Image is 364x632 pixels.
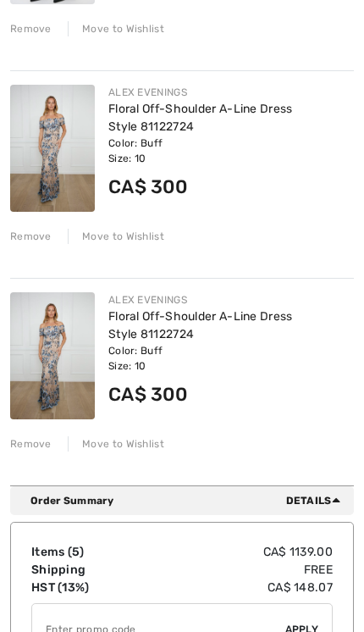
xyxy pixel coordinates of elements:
[31,579,134,596] td: HST (13%)
[10,436,52,452] div: Remove
[108,343,354,374] div: Color: Buff Size: 10
[108,136,354,166] div: Color: Buff Size: 10
[10,21,52,36] div: Remove
[108,383,187,406] span: CA$ 300
[30,493,347,508] div: Order Summary
[134,579,333,596] td: CA$ 148.07
[286,493,347,508] span: Details
[68,21,164,36] div: Move to Wishlist
[108,102,293,134] a: Floral Off-Shoulder A-Line Dress Style 81122724
[31,543,134,561] td: Items ( )
[134,561,333,579] td: Free
[10,85,95,212] img: Floral Off-Shoulder A-Line Dress Style 81122724
[108,292,354,308] div: ALEX EVENINGS
[10,292,95,419] img: Floral Off-Shoulder A-Line Dress Style 81122724
[108,85,354,100] div: ALEX EVENINGS
[31,561,134,579] td: Shipping
[68,229,164,244] div: Move to Wishlist
[108,175,187,198] span: CA$ 300
[134,543,333,561] td: CA$ 1139.00
[68,436,164,452] div: Move to Wishlist
[10,229,52,244] div: Remove
[72,545,80,559] span: 5
[108,309,293,341] a: Floral Off-Shoulder A-Line Dress Style 81122724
